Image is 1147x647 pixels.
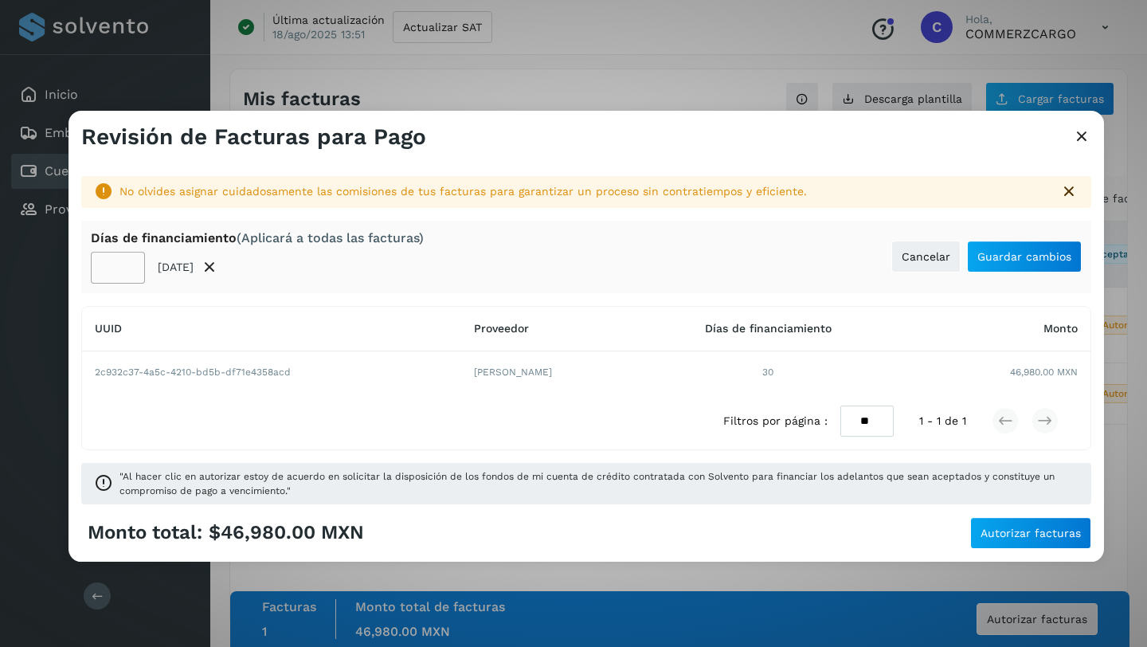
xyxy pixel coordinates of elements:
span: UUID [95,322,122,335]
span: "Al hacer clic en autorizar estoy de acuerdo en solicitar la disposición de los fondos de mi cuen... [119,469,1078,498]
span: (Aplicará a todas las facturas) [237,230,424,245]
button: Cancelar [891,241,961,273]
td: [PERSON_NAME] [461,351,638,393]
span: Proveedor [474,322,529,335]
span: Monto total: [88,521,202,544]
span: Filtros por página : [723,413,828,429]
span: 46,980.00 MXN [1010,365,1078,379]
td: 2c932c37-4a5c-4210-bd5b-df71e4358acd [82,351,461,393]
td: 30 [638,351,898,393]
button: Guardar cambios [967,241,1082,273]
div: No olvides asignar cuidadosamente las comisiones de tus facturas para garantizar un proceso sin c... [119,183,1047,200]
span: 1 - 1 de 1 [919,413,966,429]
span: $46,980.00 MXN [209,521,364,544]
span: Autorizar facturas [981,527,1081,539]
button: Autorizar facturas [970,517,1091,549]
div: Días de financiamiento [91,230,424,245]
p: [DATE] [158,261,194,274]
span: Cancelar [902,251,950,262]
span: Días de financiamiento [705,322,832,335]
span: Guardar cambios [977,251,1071,262]
h3: Revisión de Facturas para Pago [81,124,426,151]
span: Monto [1043,322,1078,335]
